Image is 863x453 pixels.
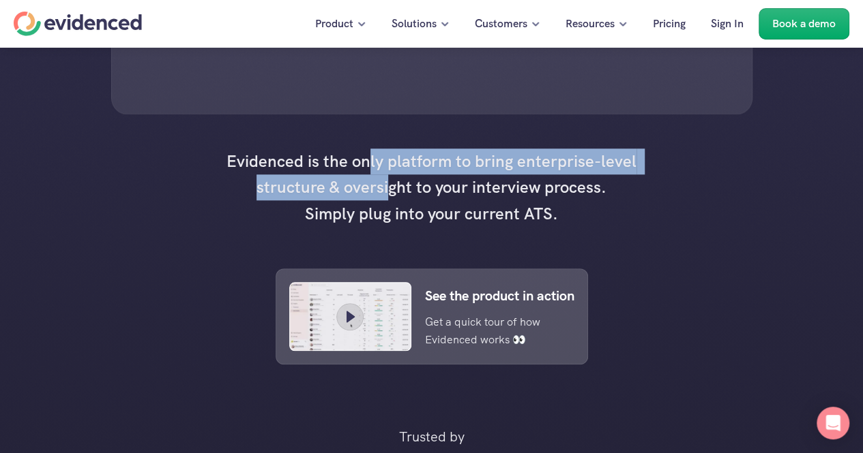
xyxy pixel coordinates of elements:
[817,407,849,439] div: Open Intercom Messenger
[772,15,836,33] p: Book a demo
[701,8,754,40] a: Sign In
[315,15,353,33] p: Product
[14,12,142,36] a: Home
[711,15,744,33] p: Sign In
[643,8,696,40] a: Pricing
[425,313,554,348] p: Get a quick tour of how Evidenced works 👀
[399,426,465,448] p: Trusted by
[475,15,527,33] p: Customers
[566,15,615,33] p: Resources
[759,8,849,40] a: Book a demo
[220,149,643,227] h4: Evidenced is the only platform to bring enterprise-level structure & oversight to your interview ...
[276,268,588,364] a: See the product in actionGet a quick tour of how Evidenced works 👀
[425,285,574,307] p: See the product in action
[653,15,686,33] p: Pricing
[392,15,437,33] p: Solutions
